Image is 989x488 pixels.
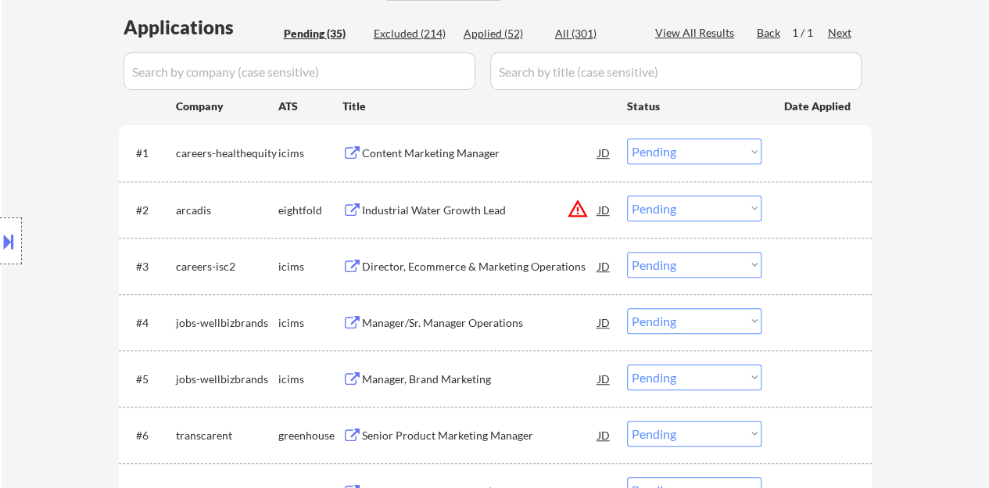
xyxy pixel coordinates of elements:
div: Excluded (214) [374,26,452,41]
div: #6 [136,428,163,443]
div: greenhouse [278,428,342,443]
div: Manager/Sr. Manager Operations [362,315,598,331]
div: Date Applied [784,99,853,114]
div: Content Marketing Manager [362,145,598,161]
div: Back [757,25,782,41]
div: eightfold [278,203,342,218]
div: All (301) [555,26,633,41]
div: Director, Ecommerce & Marketing Operations [362,259,598,274]
div: JD [597,364,612,393]
div: transcarent [176,428,278,443]
div: Status [627,91,761,120]
div: Applied (52) [464,26,542,41]
div: Industrial Water Growth Lead [362,203,598,218]
div: icims [278,371,342,387]
div: View All Results [655,25,739,41]
div: icims [278,259,342,274]
button: warning_amber [567,198,589,220]
input: Search by title (case sensitive) [490,52,862,90]
div: JD [597,252,612,280]
div: Senior Product Marketing Manager [362,428,598,443]
div: icims [278,315,342,331]
input: Search by company (case sensitive) [124,52,475,90]
div: Title [342,99,612,114]
div: JD [597,138,612,167]
div: icims [278,145,342,161]
div: Manager, Brand Marketing [362,371,598,387]
div: Pending (35) [284,26,362,41]
div: JD [597,421,612,449]
div: ATS [278,99,342,114]
div: Applications [124,18,278,37]
div: JD [597,308,612,336]
div: Next [828,25,853,41]
div: JD [597,196,612,224]
div: 1 / 1 [792,25,828,41]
